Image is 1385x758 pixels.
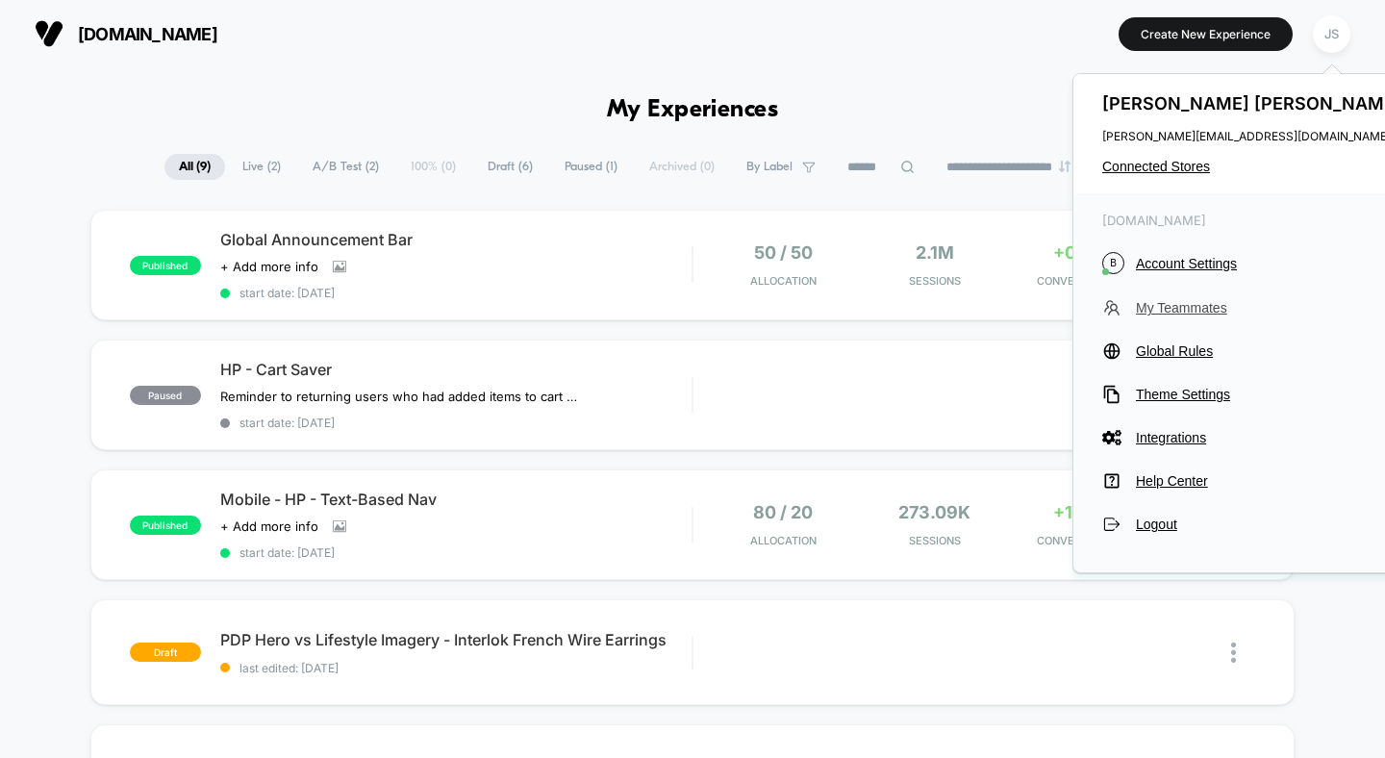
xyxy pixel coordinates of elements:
[607,96,779,124] h1: My Experiences
[754,242,813,263] span: 50 / 50
[220,389,577,404] span: Reminder to returning users who had added items to cart that we saved their cart and they can cli...
[1313,15,1350,53] div: JS
[220,416,692,430] span: start date: [DATE]
[864,534,1005,547] span: Sessions
[220,518,318,534] span: + Add more info
[330,176,376,222] button: Play, NEW DEMO 2025-VEED.mp4
[228,154,295,180] span: Live ( 2 )
[1016,534,1157,547] span: CONVERSION RATE
[486,362,530,383] div: Current time
[1102,252,1124,274] i: B
[130,516,201,535] span: published
[14,331,695,349] input: Seek
[753,502,813,522] span: 80 / 20
[29,18,223,49] button: [DOMAIN_NAME]
[1053,242,1120,263] span: +0.70%
[550,154,632,180] span: Paused ( 1 )
[220,661,692,675] span: last edited: [DATE]
[220,286,692,300] span: start date: [DATE]
[1053,502,1119,522] span: +1.99%
[1059,161,1070,172] img: end
[220,545,692,560] span: start date: [DATE]
[1016,274,1157,288] span: CONVERSION RATE
[220,230,692,249] span: Global Announcement Bar
[164,154,225,180] span: All ( 9 )
[130,256,201,275] span: published
[220,630,692,649] span: PDP Hero vs Lifestyle Imagery - Interlok French Wire Earrings
[1307,14,1356,54] button: JS
[220,490,692,509] span: Mobile - HP - Text-Based Nav
[130,386,201,405] span: paused
[750,274,817,288] span: Allocation
[130,643,201,662] span: draft
[35,19,63,48] img: Visually logo
[898,502,970,522] span: 273.09k
[1231,643,1236,663] img: close
[1119,17,1293,51] button: Create New Experience
[10,357,40,388] button: Play, NEW DEMO 2025-VEED.mp4
[750,534,817,547] span: Allocation
[78,24,217,44] span: [DOMAIN_NAME]
[746,160,793,174] span: By Label
[864,274,1005,288] span: Sessions
[473,154,547,180] span: Draft ( 6 )
[220,360,692,379] span: HP - Cart Saver
[220,259,318,274] span: + Add more info
[916,242,954,263] span: 2.1M
[567,364,625,382] input: Volume
[298,154,393,180] span: A/B Test ( 2 )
